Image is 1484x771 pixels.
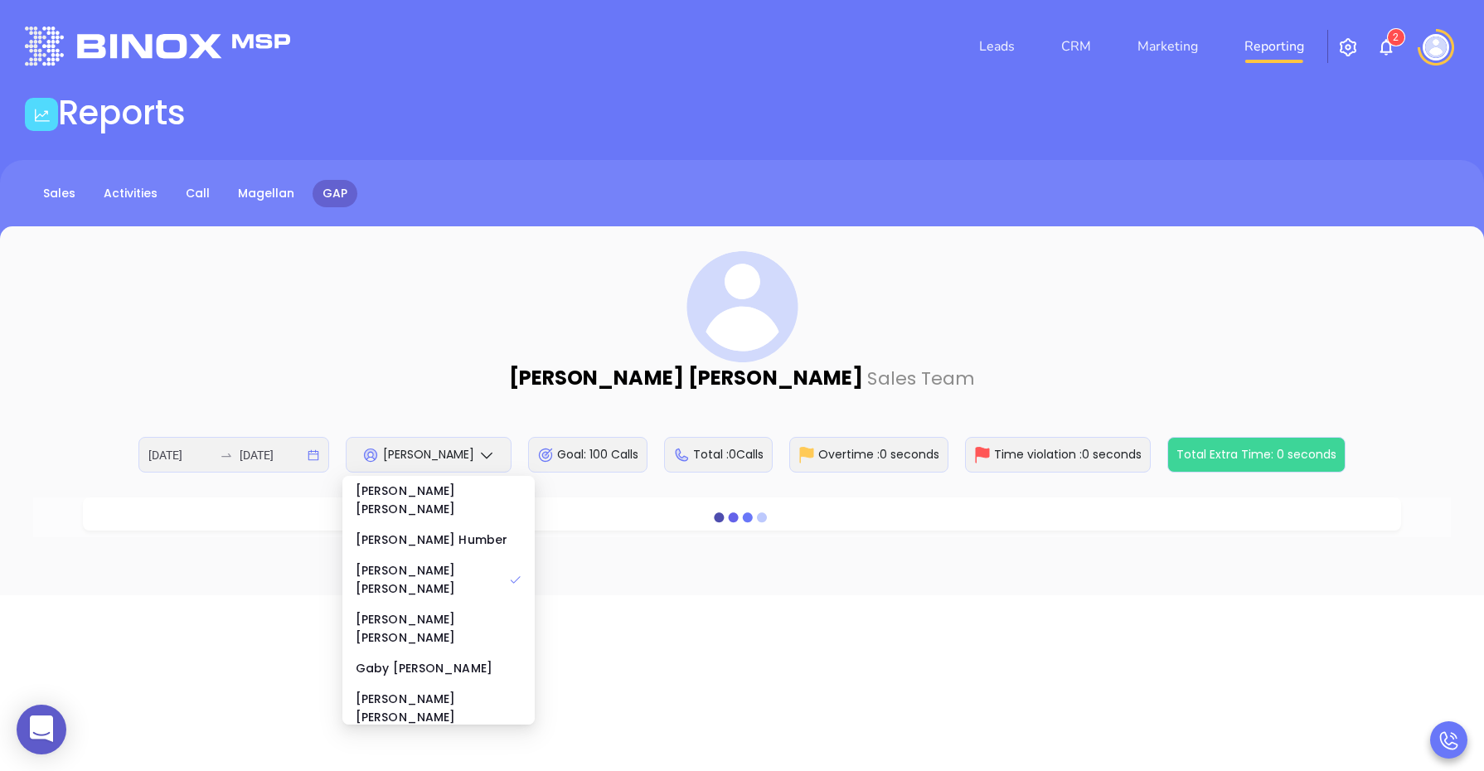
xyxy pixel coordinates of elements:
[1338,37,1358,57] img: iconSetting
[1167,437,1346,473] div: Total Extra Time: 0 seconds
[148,446,213,464] input: Start date
[974,447,991,463] img: TimeViolation
[789,437,948,473] div: Overtime : 0 seconds
[1393,32,1399,43] span: 2
[356,531,521,549] div: [PERSON_NAME] Humber
[867,366,975,391] span: Sales Team
[94,180,167,207] a: Activities
[1238,30,1311,63] a: Reporting
[664,437,773,473] div: Total : 0 Calls
[356,659,521,677] div: Gaby [PERSON_NAME]
[965,437,1151,473] div: Time violation : 0 seconds
[228,180,304,207] a: Magellan
[1376,37,1396,57] img: iconNotification
[25,27,290,65] img: logo
[1131,30,1205,63] a: Marketing
[1423,34,1449,61] img: user
[220,449,233,462] span: swap-right
[686,251,798,363] img: svg%3e
[383,446,474,463] span: [PERSON_NAME]
[509,363,976,371] p: [PERSON_NAME] [PERSON_NAME]
[220,449,233,462] span: to
[33,180,85,207] a: Sales
[798,447,815,463] img: Overtime
[1055,30,1098,63] a: CRM
[356,610,521,647] div: [PERSON_NAME] [PERSON_NAME]
[972,30,1021,63] a: Leads
[356,561,521,598] div: [PERSON_NAME] [PERSON_NAME]
[528,437,647,473] div: Goal: 100 Calls
[356,690,521,726] div: [PERSON_NAME] [PERSON_NAME]
[240,446,304,464] input: End date
[1388,29,1404,46] sup: 2
[356,482,521,518] div: [PERSON_NAME] [PERSON_NAME]
[313,180,357,207] a: GAP
[58,93,186,133] h1: Reports
[176,180,220,207] a: Call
